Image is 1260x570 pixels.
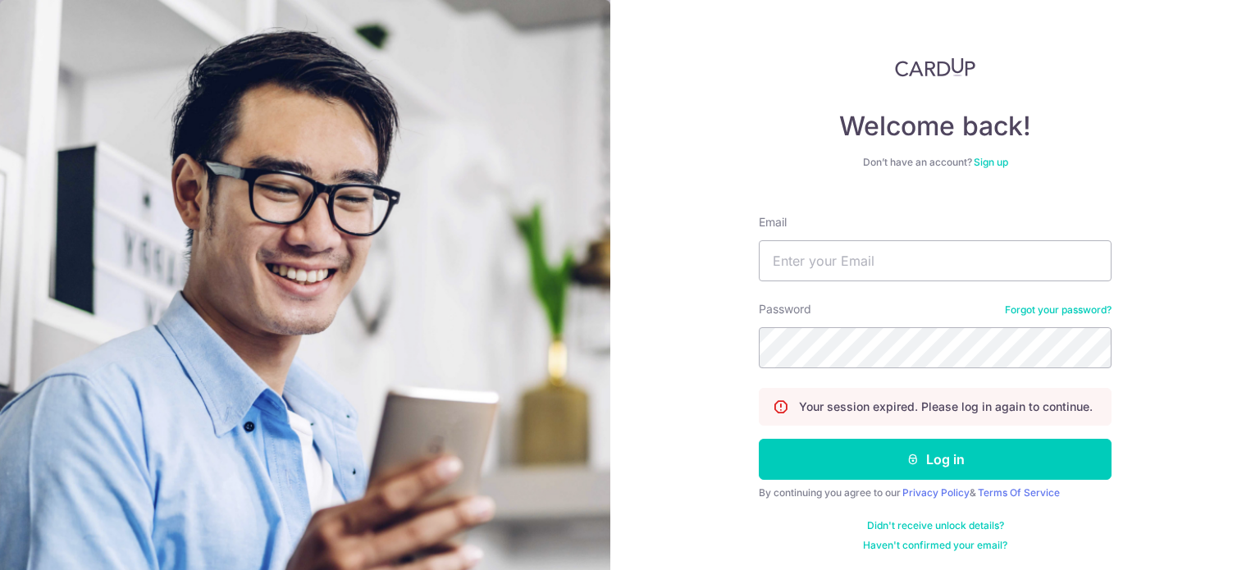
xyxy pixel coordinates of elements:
a: Didn't receive unlock details? [867,519,1004,532]
a: Forgot your password? [1005,303,1112,317]
p: Your session expired. Please log in again to continue. [799,399,1093,415]
a: Privacy Policy [902,486,970,499]
div: Don’t have an account? [759,156,1112,169]
label: Password [759,301,811,317]
button: Log in [759,439,1112,480]
a: Haven't confirmed your email? [863,539,1007,552]
h4: Welcome back! [759,110,1112,143]
input: Enter your Email [759,240,1112,281]
label: Email [759,214,787,230]
a: Sign up [974,156,1008,168]
div: By continuing you agree to our & [759,486,1112,499]
a: Terms Of Service [978,486,1060,499]
img: CardUp Logo [895,57,975,77]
